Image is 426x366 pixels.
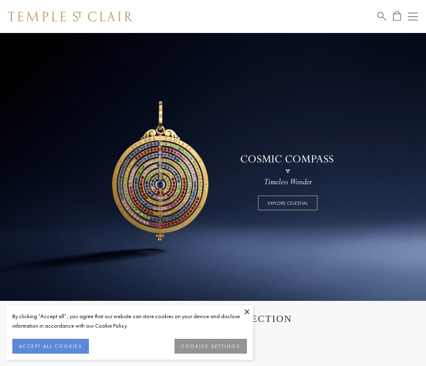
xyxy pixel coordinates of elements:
button: ACCEPT ALL COOKIES [12,339,89,354]
a: Open Shopping Bag [393,11,401,21]
button: Open navigation [408,12,418,21]
button: COOKIES SETTINGS [175,339,247,354]
a: Search [377,11,386,21]
img: Temple St. Clair [8,12,133,21]
div: By clicking “Accept all”, you agree that our website can store cookies on your device and disclos... [12,312,247,331]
